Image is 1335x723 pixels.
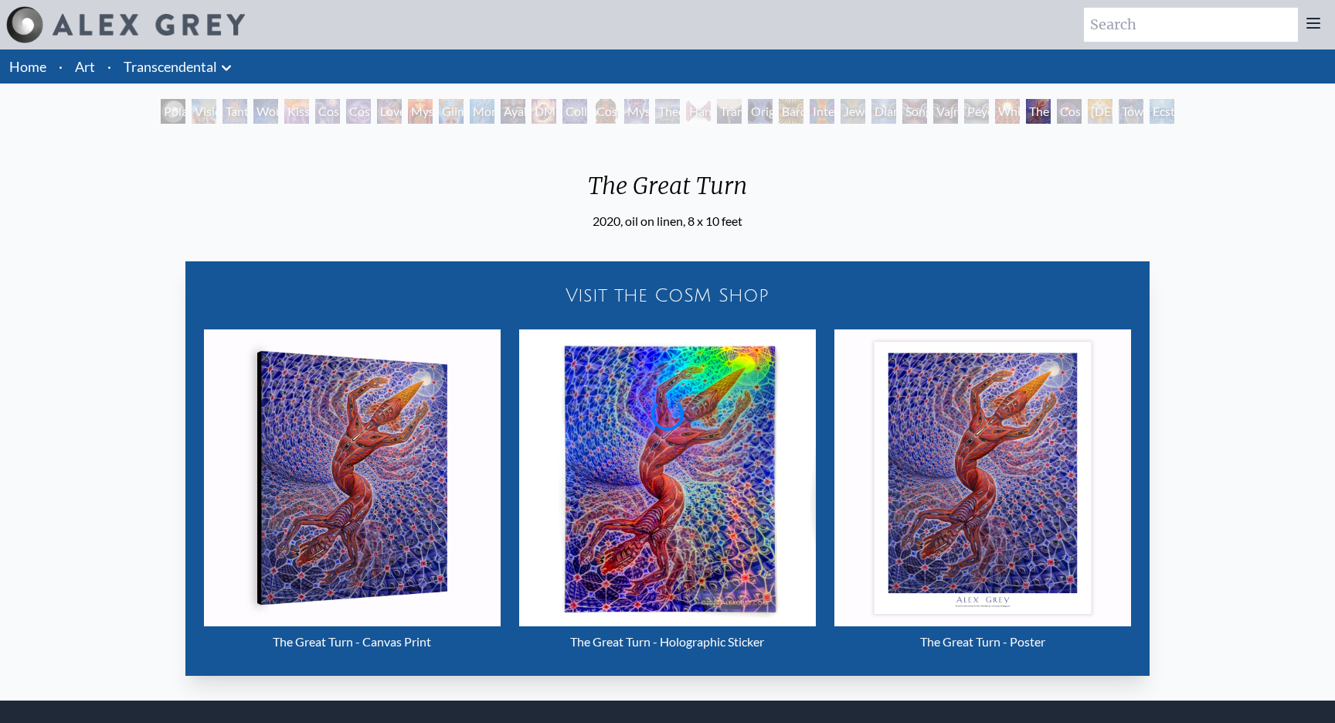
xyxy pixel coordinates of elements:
[532,99,556,124] div: DMT - The Spirit Molecule
[995,99,1020,124] div: White Light
[101,49,117,84] li: ·
[195,271,1141,320] a: Visit the CoSM Shop
[161,99,185,124] div: Polar Unity Spiral
[204,329,501,657] a: The Great Turn - Canvas Print
[1057,99,1082,124] div: Cosmic Consciousness
[834,329,1131,626] img: The Great Turn - Poster
[1026,99,1051,124] div: The Great Turn
[192,99,216,124] div: Visionary Origin of Language
[902,99,927,124] div: Song of Vajra Being
[222,99,247,124] div: Tantra
[624,99,649,124] div: Mystic Eye
[841,99,865,124] div: Jewel Being
[748,99,773,124] div: Original Face
[9,58,46,75] a: Home
[519,329,816,657] a: The Great Turn - Holographic Sticker
[519,329,816,626] img: The Great Turn - Holographic Sticker
[717,99,742,124] div: Transfiguration
[204,626,501,657] div: The Great Turn - Canvas Print
[315,99,340,124] div: Cosmic Creativity
[408,99,433,124] div: Mysteriosa 2
[75,56,95,77] a: Art
[501,99,525,124] div: Ayahuasca Visitation
[964,99,989,124] div: Peyote Being
[779,99,803,124] div: Bardo Being
[576,212,759,230] div: 2020, oil on linen, 8 x 10 feet
[346,99,371,124] div: Cosmic Artist
[124,56,217,77] a: Transcendental
[593,99,618,124] div: Cosmic [DEMOGRAPHIC_DATA]
[519,626,816,657] div: The Great Turn - Holographic Sticker
[377,99,402,124] div: Love is a Cosmic Force
[284,99,309,124] div: Kiss of the [MEDICAL_DATA]
[655,99,680,124] div: Theologue
[204,329,501,626] img: The Great Turn - Canvas Print
[1088,99,1112,124] div: [DEMOGRAPHIC_DATA]
[686,99,711,124] div: Hands that See
[1150,99,1174,124] div: Ecstasy
[834,626,1131,657] div: The Great Turn - Poster
[439,99,464,124] div: Glimpsing the Empyrean
[576,172,759,212] div: The Great Turn
[933,99,958,124] div: Vajra Being
[871,99,896,124] div: Diamond Being
[810,99,834,124] div: Interbeing
[834,329,1131,657] a: The Great Turn - Poster
[470,99,494,124] div: Monochord
[253,99,278,124] div: Wonder
[562,99,587,124] div: Collective Vision
[1084,8,1298,42] input: Search
[53,49,69,84] li: ·
[1119,99,1143,124] div: Toward the One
